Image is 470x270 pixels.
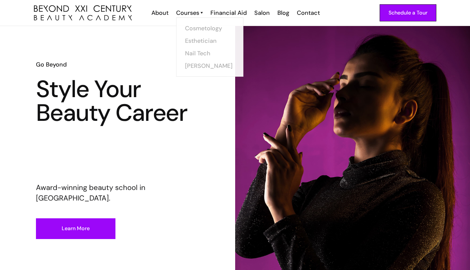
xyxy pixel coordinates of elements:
h6: Go Beyond [36,60,199,69]
div: Salon [254,9,270,17]
div: Courses [176,9,199,17]
img: beyond 21st century beauty academy logo [34,5,132,21]
a: Schedule a Tour [380,4,436,21]
div: Contact [297,9,320,17]
a: Nail Tech [185,47,235,60]
a: Blog [273,9,293,17]
a: Learn More [36,218,115,239]
div: Schedule a Tour [389,9,427,17]
a: Cosmetology [185,22,235,35]
h1: Style Your Beauty Career [36,77,199,125]
a: Financial Aid [206,9,250,17]
p: Award-winning beauty school in [GEOGRAPHIC_DATA]. [36,182,199,203]
div: About [151,9,169,17]
div: Financial Aid [210,9,247,17]
a: Courses [176,9,203,17]
a: home [34,5,132,21]
div: Blog [277,9,289,17]
a: Contact [293,9,323,17]
a: About [147,9,172,17]
nav: Courses [176,17,243,76]
a: [PERSON_NAME] [185,60,235,72]
a: Esthetician [185,35,235,47]
a: Salon [250,9,273,17]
